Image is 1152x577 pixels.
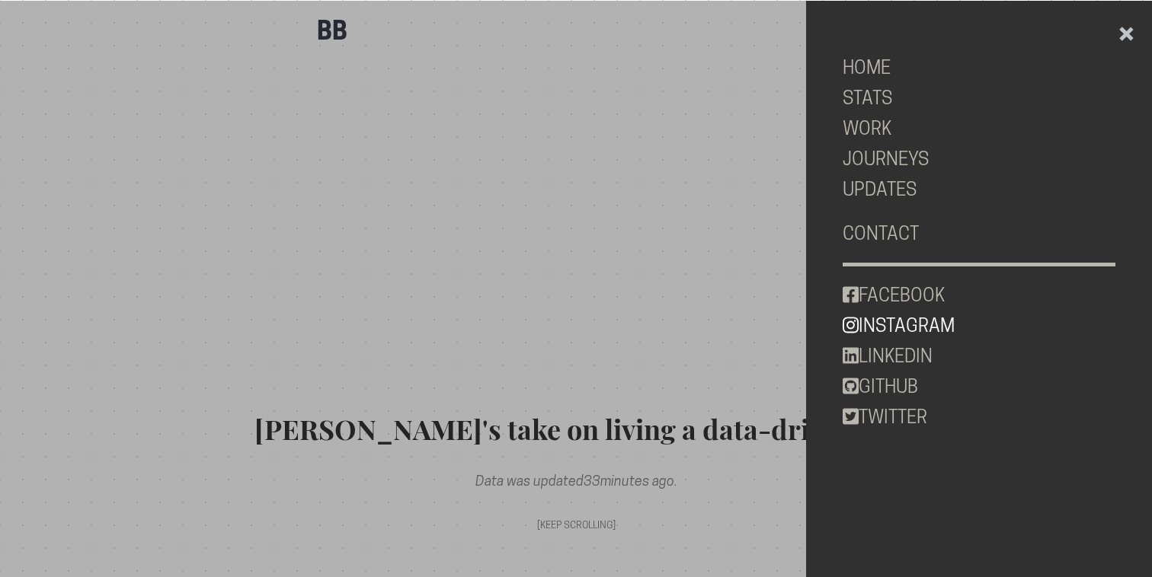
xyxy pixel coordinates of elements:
a: FACEBOOK [843,280,1115,311]
a: STATS [843,83,1115,113]
a: LINKEDIN [843,341,1115,371]
a: HOME [843,53,1115,83]
a: WORK [843,113,1115,144]
a: TWITTER [843,402,1115,432]
a: CONTACT [843,218,1115,249]
a: JOURNEYS [843,144,1115,174]
a: GITHUB [843,371,1115,402]
button: Close Menu [1117,21,1135,40]
a: UPDATES [843,174,1115,205]
a: INSTAGRAM [843,311,1115,341]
